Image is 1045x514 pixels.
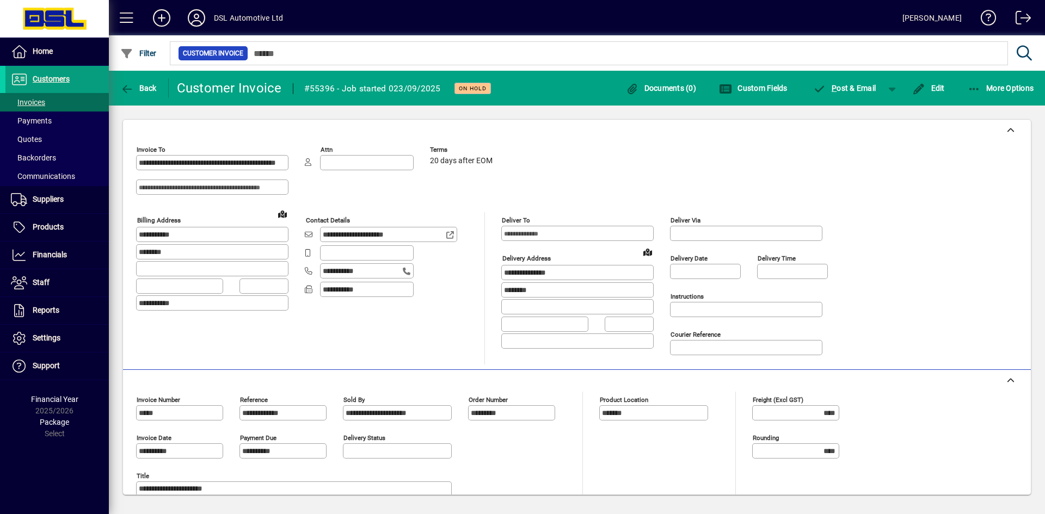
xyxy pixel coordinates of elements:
[968,84,1034,92] span: More Options
[11,116,52,125] span: Payments
[304,80,441,97] div: #55396 - Job started 023/09/2025
[40,418,69,426] span: Package
[758,255,796,262] mat-label: Delivery time
[33,47,53,55] span: Home
[144,8,179,28] button: Add
[11,172,75,181] span: Communications
[177,79,282,97] div: Customer Invoice
[137,472,149,480] mat-label: Title
[1007,2,1031,38] a: Logout
[600,396,648,404] mat-label: Product location
[33,278,50,287] span: Staff
[321,146,333,153] mat-label: Attn
[671,216,700,224] mat-label: Deliver via
[965,78,1037,98] button: More Options
[214,9,283,27] div: DSL Automotive Ltd
[5,269,109,296] a: Staff
[469,396,508,404] mat-label: Order number
[11,98,45,107] span: Invoices
[343,434,385,442] mat-label: Delivery status
[137,396,180,404] mat-label: Invoice number
[33,195,64,203] span: Suppliers
[11,153,56,162] span: Backorders
[31,395,78,404] span: Financial Year
[5,186,109,213] a: Suppliers
[973,2,997,38] a: Knowledge Base
[120,84,157,92] span: Back
[716,78,790,98] button: Custom Fields
[459,85,487,92] span: On hold
[902,9,962,27] div: [PERSON_NAME]
[33,333,60,342] span: Settings
[5,352,109,380] a: Support
[5,325,109,352] a: Settings
[11,135,42,144] span: Quotes
[5,148,109,167] a: Backorders
[5,297,109,324] a: Reports
[5,214,109,241] a: Products
[430,146,495,153] span: Terms
[430,157,493,165] span: 20 days after EOM
[671,293,704,300] mat-label: Instructions
[808,78,882,98] button: Post & Email
[5,130,109,148] a: Quotes
[909,78,948,98] button: Edit
[137,146,165,153] mat-label: Invoice To
[912,84,945,92] span: Edit
[671,331,721,338] mat-label: Courier Reference
[240,396,268,404] mat-label: Reference
[753,396,803,404] mat-label: Freight (excl GST)
[137,434,171,442] mat-label: Invoice date
[118,44,159,63] button: Filter
[240,434,276,442] mat-label: Payment due
[502,216,530,224] mat-label: Deliver To
[120,49,157,58] span: Filter
[118,78,159,98] button: Back
[5,38,109,65] a: Home
[274,205,291,222] a: View on map
[5,167,109,185] a: Communications
[671,255,708,262] mat-label: Delivery date
[719,84,788,92] span: Custom Fields
[832,84,837,92] span: P
[5,93,109,112] a: Invoices
[343,396,365,404] mat-label: Sold by
[33,361,60,370] span: Support
[5,241,109,269] a: Financials
[639,243,656,261] a: View on map
[5,112,109,130] a: Payments
[109,78,169,98] app-page-header-button: Back
[179,8,214,28] button: Profile
[33,306,59,314] span: Reports
[625,84,696,92] span: Documents (0)
[33,250,67,259] span: Financials
[33,222,64,231] span: Products
[33,75,70,83] span: Customers
[183,48,243,59] span: Customer Invoice
[813,84,876,92] span: ost & Email
[753,434,779,442] mat-label: Rounding
[623,78,699,98] button: Documents (0)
